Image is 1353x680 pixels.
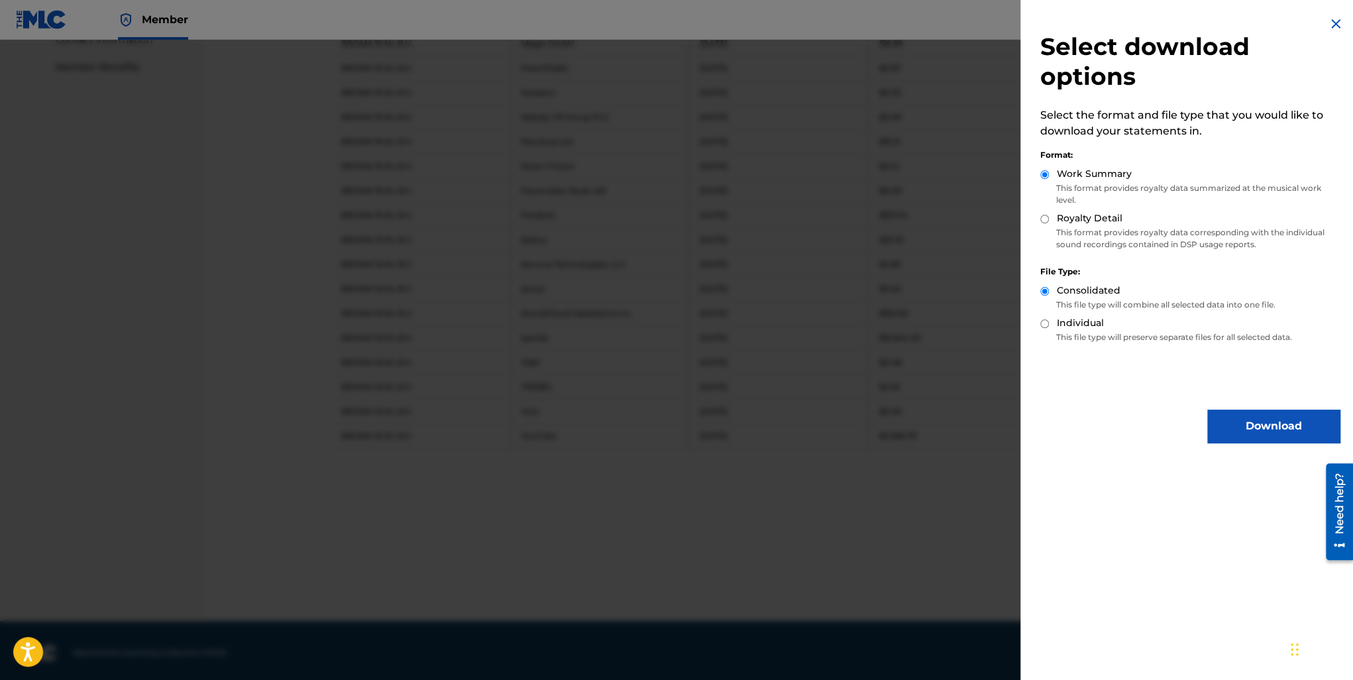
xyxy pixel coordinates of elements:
div: Перетащить [1291,630,1299,669]
p: This format provides royalty data corresponding with the individual sound recordings contained in... [1040,227,1340,251]
p: This format provides royalty data summarized at the musical work level. [1040,182,1340,206]
img: Top Rightsholder [118,12,134,28]
p: This file type will preserve separate files for all selected data. [1040,331,1340,343]
p: This file type will combine all selected data into one file. [1040,299,1340,311]
iframe: Resource Center [1316,458,1353,565]
div: Format: [1040,149,1340,161]
iframe: Chat Widget [1287,616,1353,680]
span: Member [142,12,188,27]
h2: Select download options [1040,32,1340,91]
label: Work Summary [1057,167,1132,181]
label: Consolidated [1057,284,1120,298]
img: MLC Logo [16,10,67,29]
label: Individual [1057,316,1104,330]
div: Виджет чата [1287,616,1353,680]
label: Royalty Detail [1057,211,1122,225]
div: File Type: [1040,266,1340,278]
p: Select the format and file type that you would like to download your statements in. [1040,107,1340,139]
button: Download [1207,410,1340,443]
